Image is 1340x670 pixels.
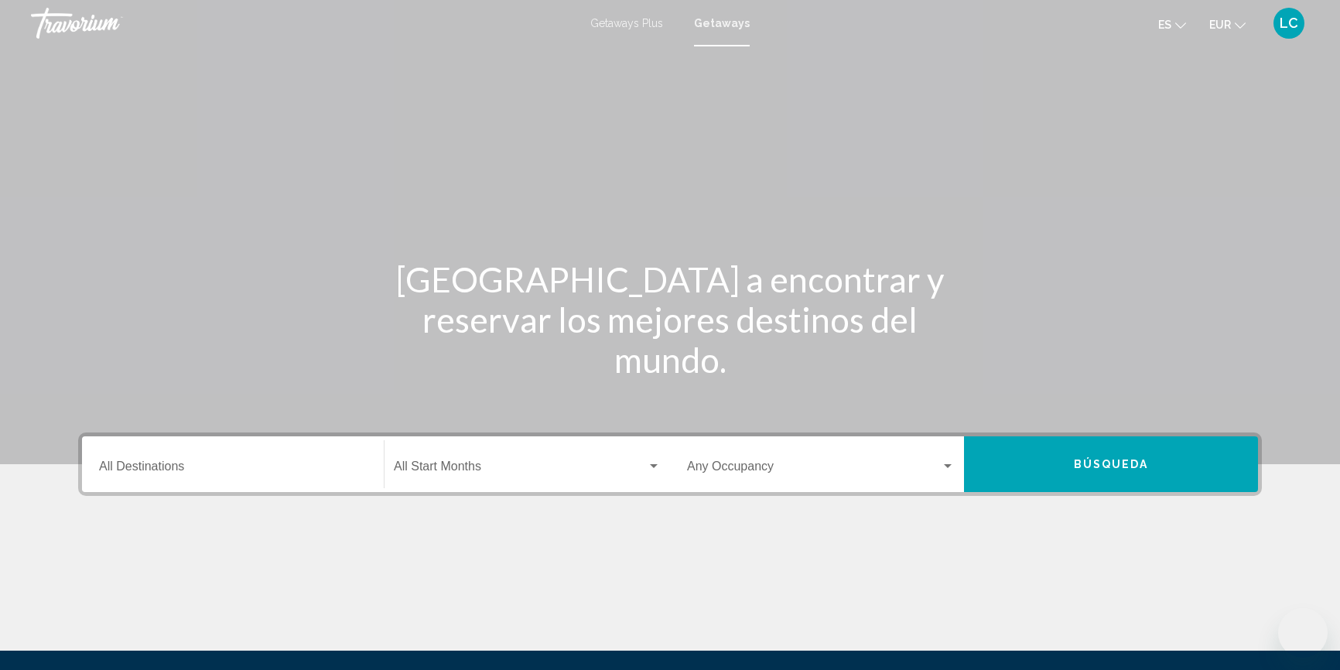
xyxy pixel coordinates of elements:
[1280,15,1298,31] span: LC
[1269,7,1309,39] button: User Menu
[1158,13,1186,36] button: Change language
[1209,13,1246,36] button: Change currency
[694,17,750,29] a: Getaways
[31,8,575,39] a: Travorium
[82,436,1258,492] div: Search widget
[380,259,960,380] h1: [GEOGRAPHIC_DATA] a encontrar y reservar los mejores destinos del mundo.
[1158,19,1171,31] span: es
[590,17,663,29] a: Getaways Plus
[964,436,1258,492] button: Búsqueda
[1074,459,1149,471] span: Búsqueda
[1278,608,1328,658] iframe: Botón para iniciar la ventana de mensajería
[1209,19,1231,31] span: EUR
